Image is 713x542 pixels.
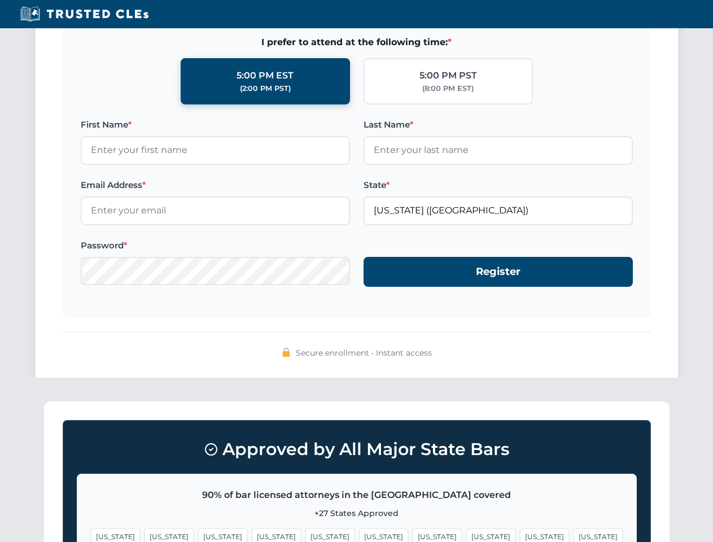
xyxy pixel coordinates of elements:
[91,507,623,519] p: +27 States Approved
[77,434,637,465] h3: Approved by All Major State Bars
[81,239,350,252] label: Password
[364,196,633,225] input: Florida (FL)
[364,257,633,287] button: Register
[240,83,291,94] div: (2:00 PM PST)
[237,68,294,83] div: 5:00 PM EST
[364,118,633,132] label: Last Name
[17,6,152,23] img: Trusted CLEs
[364,178,633,192] label: State
[296,347,432,359] span: Secure enrollment • Instant access
[419,68,477,83] div: 5:00 PM PST
[81,118,350,132] label: First Name
[81,196,350,225] input: Enter your email
[282,348,291,357] img: 🔒
[364,136,633,164] input: Enter your last name
[81,35,633,50] span: I prefer to attend at the following time:
[422,83,474,94] div: (8:00 PM EST)
[81,178,350,192] label: Email Address
[91,488,623,502] p: 90% of bar licensed attorneys in the [GEOGRAPHIC_DATA] covered
[81,136,350,164] input: Enter your first name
